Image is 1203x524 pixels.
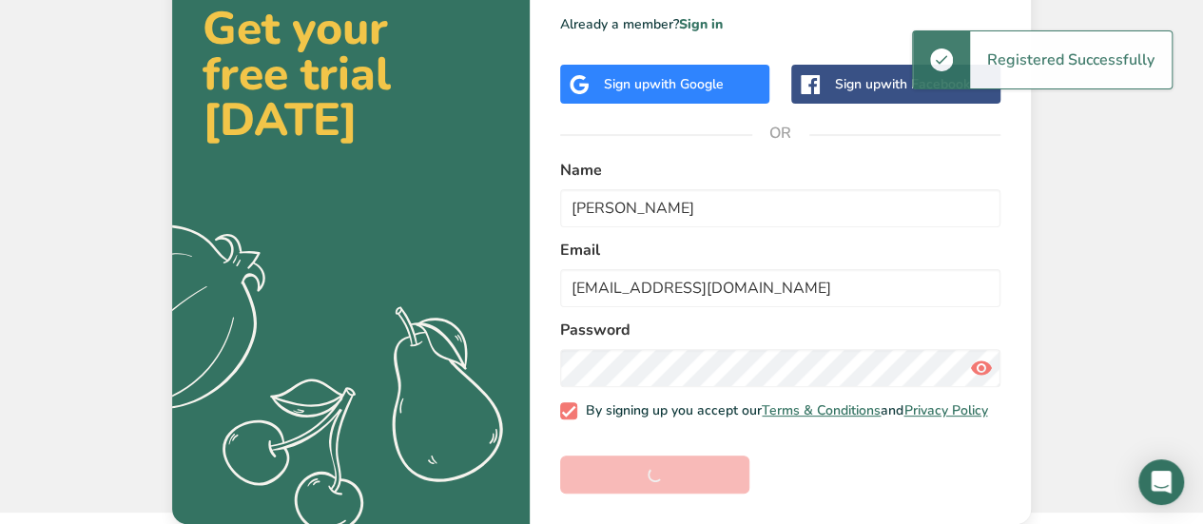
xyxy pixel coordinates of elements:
[903,401,987,419] a: Privacy Policy
[560,239,1000,262] label: Email
[1138,459,1184,505] div: Open Intercom Messenger
[679,15,723,33] a: Sign in
[881,75,970,93] span: with Facebook
[970,31,1172,88] div: Registered Successfully
[835,74,970,94] div: Sign up
[650,75,724,93] span: with Google
[203,6,499,143] h2: Get your free trial [DATE]
[560,14,1000,34] p: Already a member?
[752,105,809,162] span: OR
[762,401,881,419] a: Terms & Conditions
[560,189,1000,227] input: John Doe
[577,402,988,419] span: By signing up you accept our and
[560,269,1000,307] input: email@example.com
[560,159,1000,182] label: Name
[604,74,724,94] div: Sign up
[560,319,1000,341] label: Password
